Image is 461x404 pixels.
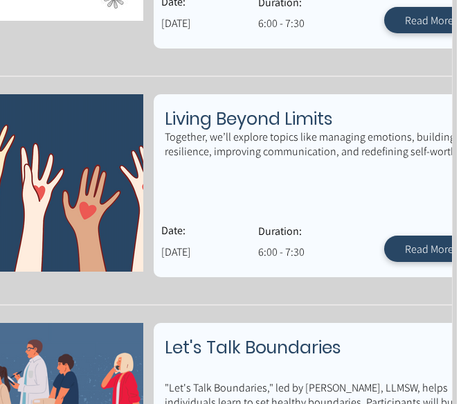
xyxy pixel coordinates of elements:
span: Read More [405,13,453,28]
p: 6:00 - 7:30 [258,16,355,30]
span: Duration: [258,224,302,238]
p: 6:00 - 7:30 [258,245,355,259]
p: [DATE] [161,16,238,30]
span: Let's Talk Boundaries [165,335,341,360]
span: Read More [405,242,453,256]
p: [DATE] [161,245,238,259]
span: Date: [161,223,186,238]
span: Living Beyond Limits [165,107,333,131]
